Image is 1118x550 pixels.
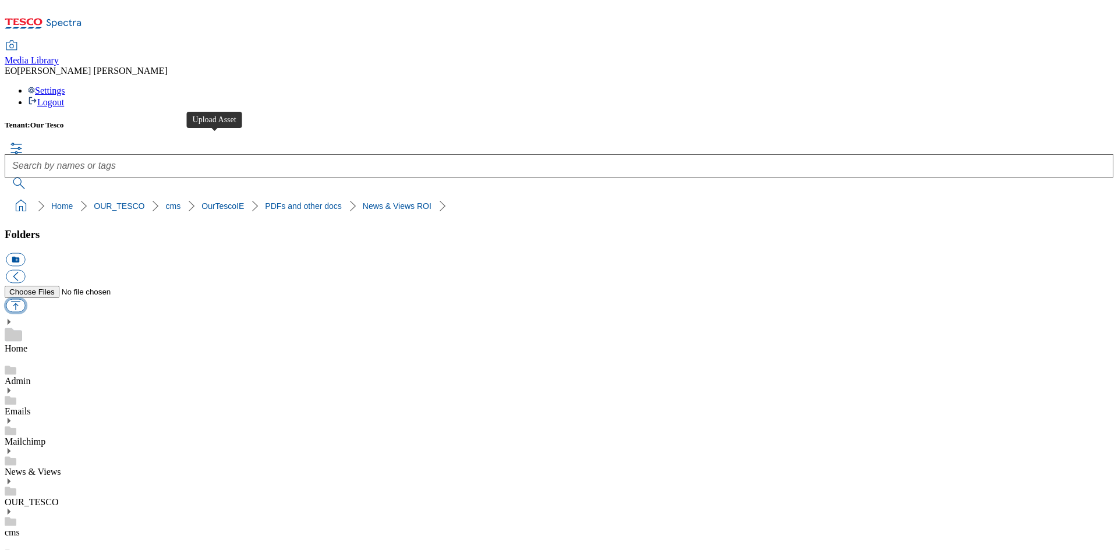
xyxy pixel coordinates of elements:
input: Search by names or tags [5,154,1113,178]
a: OurTescoIE [201,201,244,211]
a: News & Views [5,467,61,477]
a: OUR_TESCO [94,201,144,211]
h5: Tenant: [5,120,1113,130]
nav: breadcrumb [5,195,1113,217]
a: Logout [28,97,64,107]
a: Home [51,201,73,211]
a: Emails [5,406,30,416]
h3: Folders [5,228,1113,241]
a: cms [5,527,20,537]
span: [PERSON_NAME] [PERSON_NAME] [17,66,167,76]
a: News & Views ROI [363,201,431,211]
span: EO [5,66,17,76]
a: cms [165,201,181,211]
a: Settings [28,86,65,95]
a: PDFs and other docs [265,201,342,211]
a: Admin [5,376,30,386]
a: OUR_TESCO [5,497,58,507]
span: Our Tesco [30,120,64,129]
a: Mailchimp [5,437,45,446]
a: Home [5,343,27,353]
a: Media Library [5,41,59,66]
span: Media Library [5,55,59,65]
a: home [12,197,30,215]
